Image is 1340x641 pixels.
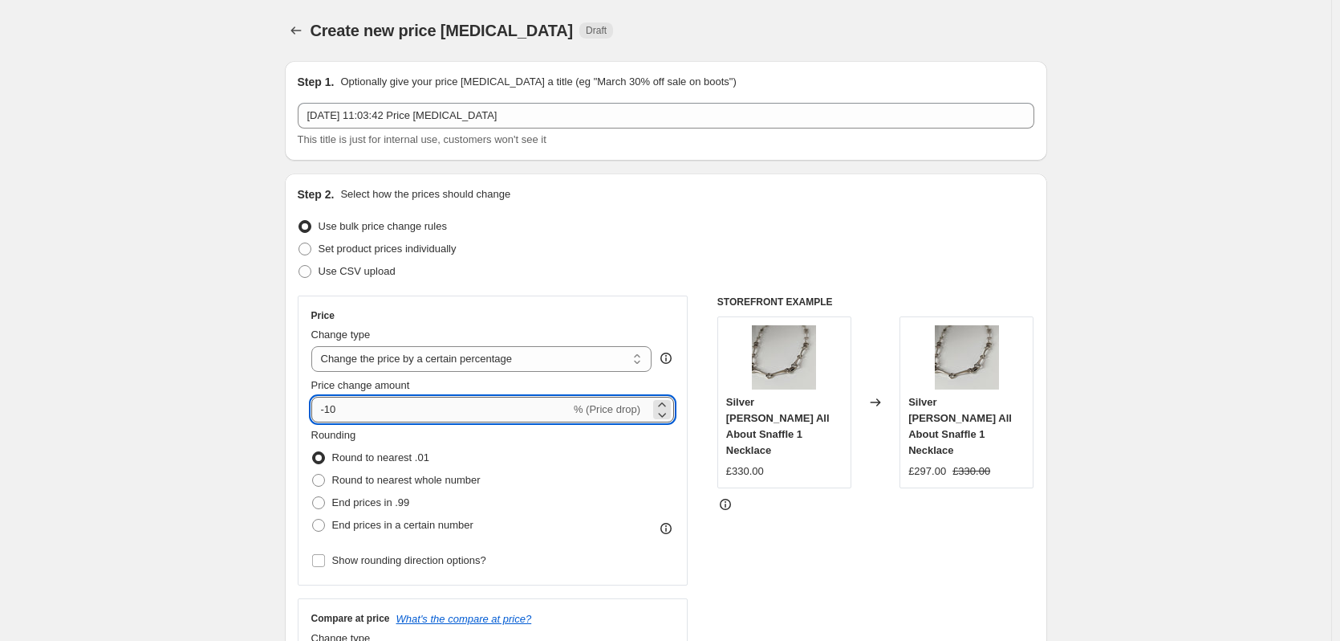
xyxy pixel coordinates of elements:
[311,397,571,423] input: -15
[319,265,396,277] span: Use CSV upload
[952,463,990,480] strike: £330.00
[332,451,429,463] span: Round to nearest .01
[298,74,335,90] h2: Step 1.
[340,186,510,202] p: Select how the prices should change
[319,243,457,255] span: Set product prices individually
[311,309,335,322] h3: Price
[340,74,736,90] p: Optionally give your price [MEDICAL_DATA] a title (eg "March 30% off sale on boots")
[332,496,410,508] span: End prices in .99
[396,613,532,625] button: What's the compare at price?
[726,396,830,456] span: Silver [PERSON_NAME] All About Snaffle 1 Necklace
[752,325,816,390] img: PXL_20221023_123019036_bc3dfc5f-5a72-4e64-8b13-4267f0b679a1_80x.jpg
[298,103,1034,129] input: 30% off holiday sale
[726,463,764,480] div: £330.00
[311,379,410,391] span: Price change amount
[658,350,674,366] div: help
[332,474,481,486] span: Round to nearest whole number
[332,554,486,566] span: Show rounding direction options?
[319,220,447,232] span: Use bulk price change rules
[908,396,1012,456] span: Silver [PERSON_NAME] All About Snaffle 1 Necklace
[311,22,574,39] span: Create new price [MEDICAL_DATA]
[908,463,946,480] div: £297.00
[935,325,999,390] img: PXL_20221023_123019036_bc3dfc5f-5a72-4e64-8b13-4267f0b679a1_80x.jpg
[586,24,607,37] span: Draft
[311,329,371,341] span: Change type
[574,403,640,415] span: % (Price drop)
[298,133,546,145] span: This title is just for internal use, customers won't see it
[311,429,356,441] span: Rounding
[285,19,307,42] button: Price change jobs
[298,186,335,202] h2: Step 2.
[311,612,390,625] h3: Compare at price
[717,296,1034,308] h6: STOREFRONT EXAMPLE
[332,519,473,531] span: End prices in a certain number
